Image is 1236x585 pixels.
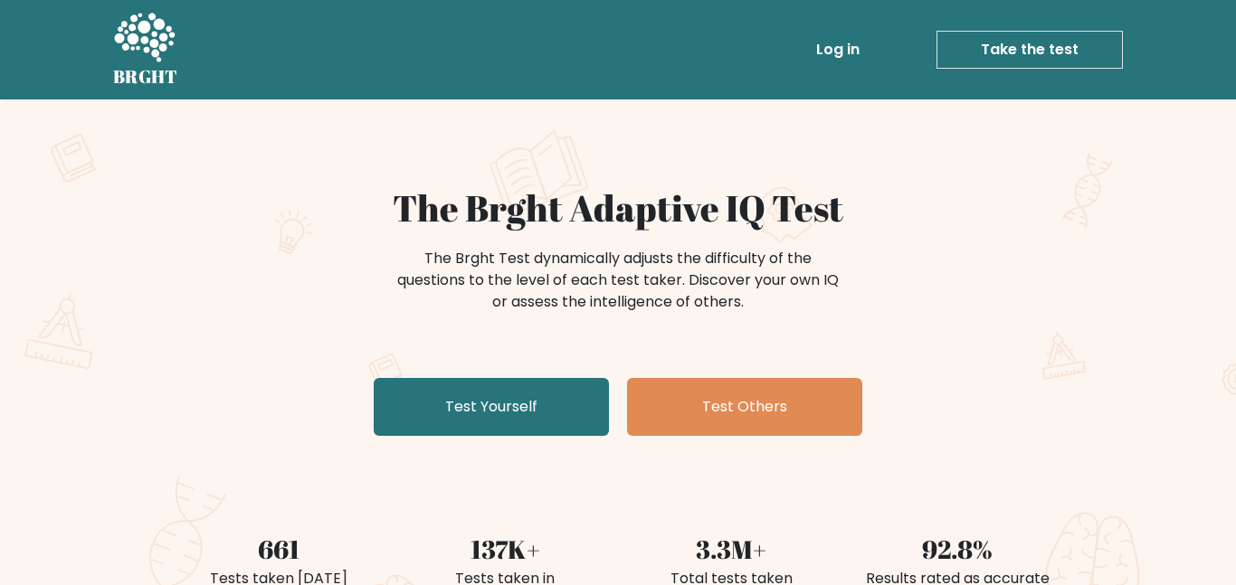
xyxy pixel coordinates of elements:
[176,186,1060,230] h1: The Brght Adaptive IQ Test
[392,248,844,313] div: The Brght Test dynamically adjusts the difficulty of the questions to the level of each test take...
[403,530,607,568] div: 137K+
[113,7,178,92] a: BRGHT
[809,32,867,68] a: Log in
[627,378,862,436] a: Test Others
[855,530,1060,568] div: 92.8%
[374,378,609,436] a: Test Yourself
[629,530,833,568] div: 3.3M+
[937,31,1123,69] a: Take the test
[113,66,178,88] h5: BRGHT
[176,530,381,568] div: 661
